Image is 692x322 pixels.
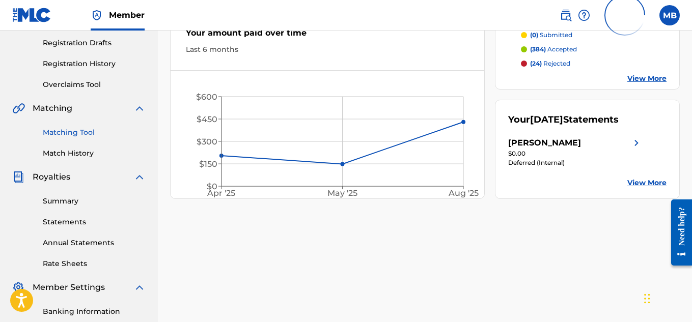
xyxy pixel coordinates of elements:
[578,9,590,21] img: help
[197,137,217,147] tspan: $300
[43,196,146,207] a: Summary
[12,281,24,294] img: Member Settings
[133,171,146,183] img: expand
[644,283,650,314] div: Przeciągnij
[630,137,643,149] img: right chevron icon
[627,73,667,84] a: View More
[530,114,563,125] span: [DATE]
[43,148,146,159] a: Match History
[560,9,572,21] img: search
[12,102,25,114] img: Matching
[508,158,643,167] div: Deferred (Internal)
[508,113,619,127] div: Your Statements
[530,45,546,53] span: (384)
[663,192,692,274] iframe: Resource Center
[521,45,667,54] a: (384) accepted
[43,127,146,138] a: Matching Tool
[508,137,581,149] div: [PERSON_NAME]
[43,258,146,269] a: Rate Sheets
[530,60,542,67] span: (24)
[627,178,667,188] a: View More
[530,59,570,68] p: rejected
[186,44,469,55] div: Last 6 months
[207,189,236,198] tspan: Apr '25
[43,38,146,48] a: Registration Drafts
[508,137,643,167] a: [PERSON_NAME]right chevron icon$0.00Deferred (Internal)
[109,9,145,21] span: Member
[641,273,692,322] iframe: Chat Widget
[133,102,146,114] img: expand
[33,171,70,183] span: Royalties
[12,8,51,22] img: MLC Logo
[508,149,643,158] div: $0.00
[560,5,572,25] a: Public Search
[12,171,24,183] img: Royalties
[448,189,479,198] tspan: Aug '25
[43,238,146,248] a: Annual Statements
[521,59,667,68] a: (24) rejected
[33,102,72,114] span: Matching
[186,27,469,44] div: Your amount paid over time
[530,31,538,39] span: (0)
[43,306,146,317] a: Banking Information
[207,182,217,191] tspan: $0
[521,31,667,40] a: (0) submitted
[199,159,217,169] tspan: $150
[327,189,357,198] tspan: May '25
[91,9,103,21] img: Top Rightsholder
[196,92,217,102] tspan: $600
[43,58,146,69] a: Registration History
[659,5,680,25] div: User Menu
[33,281,105,294] span: Member Settings
[641,273,692,322] div: Widżet czatu
[530,31,572,40] p: submitted
[578,5,590,25] div: Help
[530,45,577,54] p: accepted
[133,281,146,294] img: expand
[43,79,146,90] a: Overclaims Tool
[197,114,217,124] tspan: $450
[43,217,146,227] a: Statements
